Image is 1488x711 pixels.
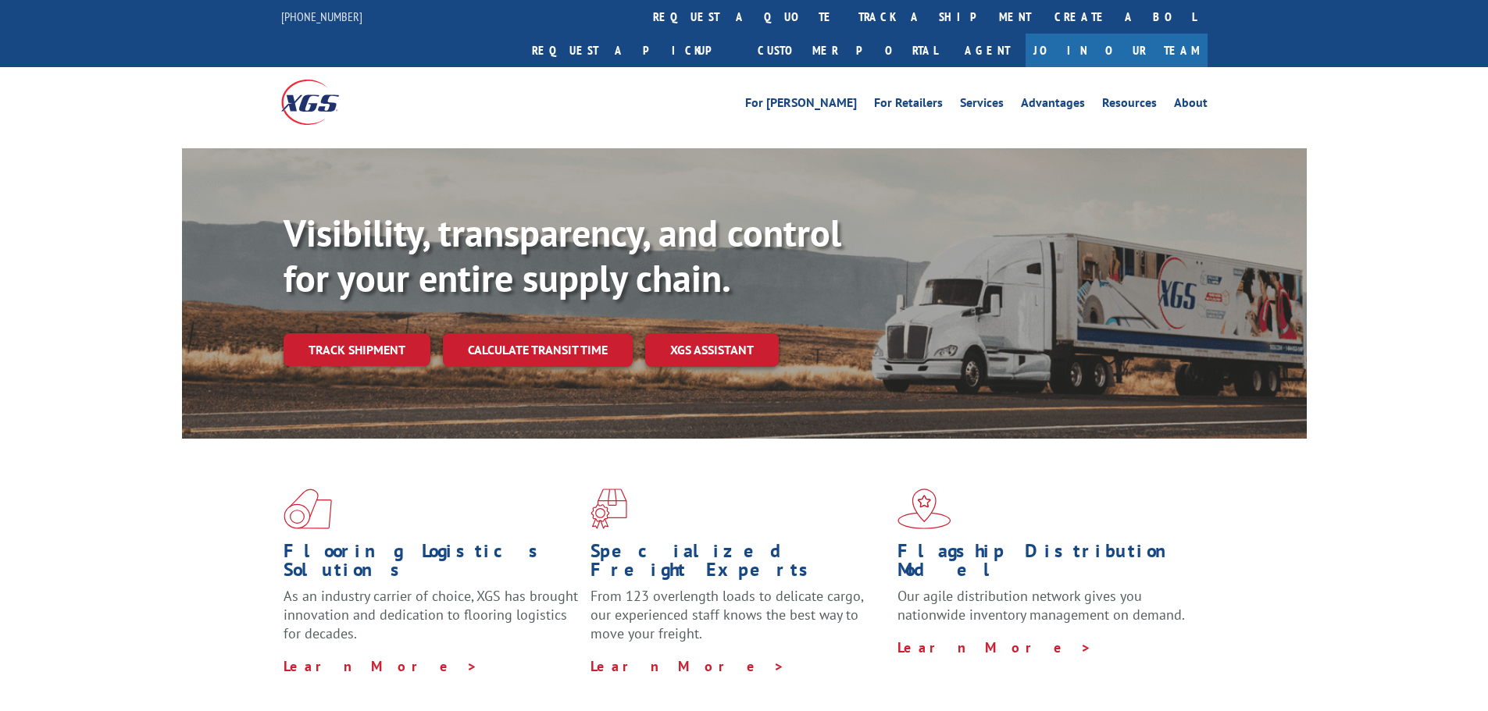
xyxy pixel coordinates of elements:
a: Join Our Team [1026,34,1208,67]
span: As an industry carrier of choice, XGS has brought innovation and dedication to flooring logistics... [284,587,578,642]
a: For [PERSON_NAME] [745,97,857,114]
a: Learn More > [284,657,478,675]
h1: Flooring Logistics Solutions [284,542,579,587]
a: Learn More > [897,638,1092,656]
a: Customer Portal [746,34,949,67]
h1: Specialized Freight Experts [591,542,886,587]
a: Learn More > [591,657,785,675]
p: From 123 overlength loads to delicate cargo, our experienced staff knows the best way to move you... [591,587,886,656]
a: Calculate transit time [443,333,633,367]
a: [PHONE_NUMBER] [281,9,362,24]
a: About [1174,97,1208,114]
a: Services [960,97,1004,114]
img: xgs-icon-focused-on-flooring-red [591,489,627,529]
h1: Flagship Distribution Model [897,542,1193,587]
a: Advantages [1021,97,1085,114]
b: Visibility, transparency, and control for your entire supply chain. [284,208,841,302]
img: xgs-icon-flagship-distribution-model-red [897,489,951,529]
a: Request a pickup [520,34,746,67]
a: For Retailers [874,97,943,114]
a: XGS ASSISTANT [645,333,779,367]
span: Our agile distribution network gives you nationwide inventory management on demand. [897,587,1185,624]
img: xgs-icon-total-supply-chain-intelligence-red [284,489,332,529]
a: Agent [949,34,1026,67]
a: Track shipment [284,333,430,366]
a: Resources [1102,97,1157,114]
